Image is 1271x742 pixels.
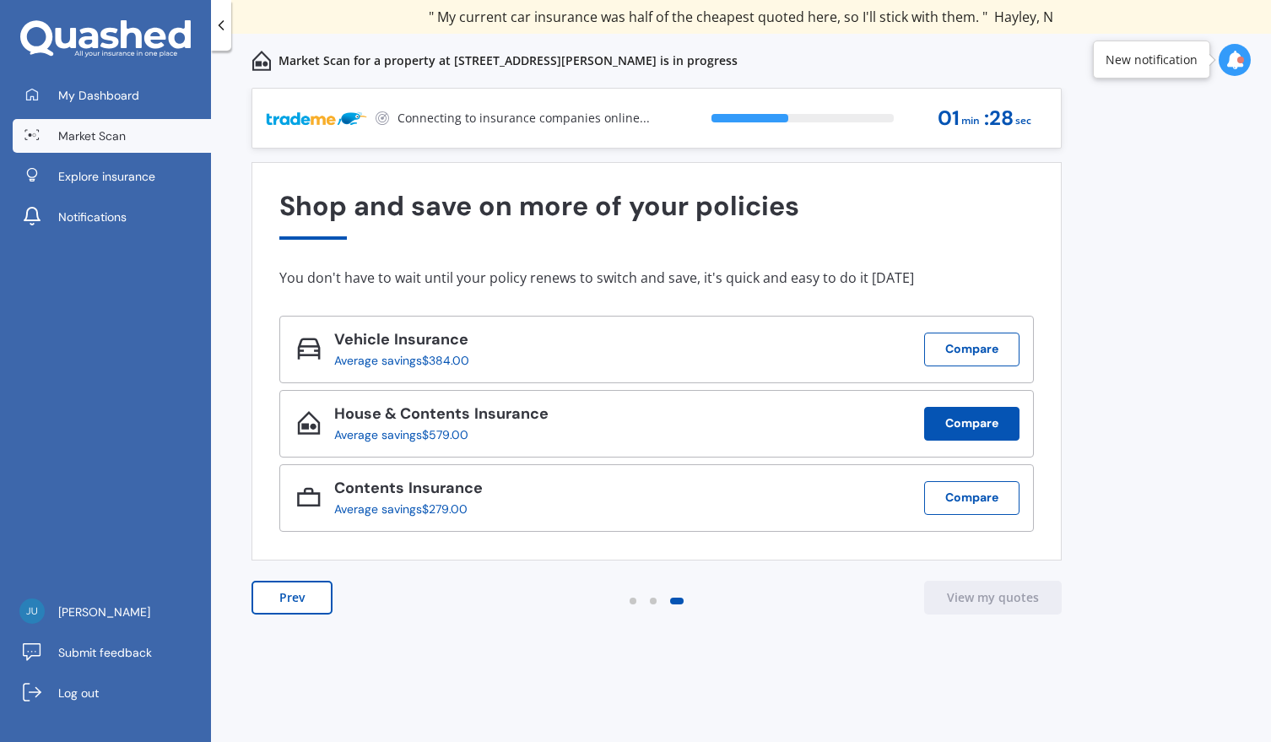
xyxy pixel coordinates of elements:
[279,191,1034,239] div: Shop and save on more of your policies
[13,595,211,629] a: [PERSON_NAME]
[297,485,321,509] img: Contents_icon
[470,403,549,424] span: Insurance
[334,502,469,516] div: Average savings $279.00
[58,644,152,661] span: Submit feedback
[279,52,738,69] p: Market Scan for a property at [STREET_ADDRESS][PERSON_NAME] is in progress
[58,127,126,144] span: Market Scan
[924,407,1020,441] button: Compare
[58,168,155,185] span: Explore insurance
[13,79,211,112] a: My Dashboard
[13,676,211,710] a: Log out
[334,354,469,367] div: Average savings $384.00
[251,581,333,615] button: Prev
[279,269,1034,286] div: You don't have to wait until your policy renews to switch and save, it's quick and easy to do it ...
[13,160,211,193] a: Explore insurance
[13,200,211,234] a: Notifications
[390,329,468,349] span: Insurance
[404,478,483,498] span: Insurance
[251,51,272,71] img: home-and-contents.b802091223b8502ef2dd.svg
[297,411,321,435] img: House & Contents_icon
[1106,51,1198,68] div: New notification
[924,581,1062,615] button: View my quotes
[334,479,483,502] div: Contents
[13,636,211,669] a: Submit feedback
[924,333,1020,366] button: Compare
[398,110,650,127] p: Connecting to insurance companies online...
[924,481,1020,515] button: Compare
[58,209,127,225] span: Notifications
[334,331,483,354] div: Vehicle
[938,107,960,130] span: 01
[58,685,99,701] span: Log out
[334,428,535,441] div: Average savings $579.00
[19,598,45,624] img: 5a021d5360f8c25fe422510cb610bbe0
[58,87,139,104] span: My Dashboard
[1015,110,1031,133] span: sec
[13,119,211,153] a: Market Scan
[58,604,150,620] span: [PERSON_NAME]
[297,337,321,360] img: Vehicle_icon
[334,405,549,428] div: House & Contents
[458,8,1025,25] div: " Great stuff team! first time using it, and it was very clear and concise. "
[984,107,1014,130] span: : 28
[920,8,1025,26] span: [PERSON_NAME]
[961,110,980,133] span: min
